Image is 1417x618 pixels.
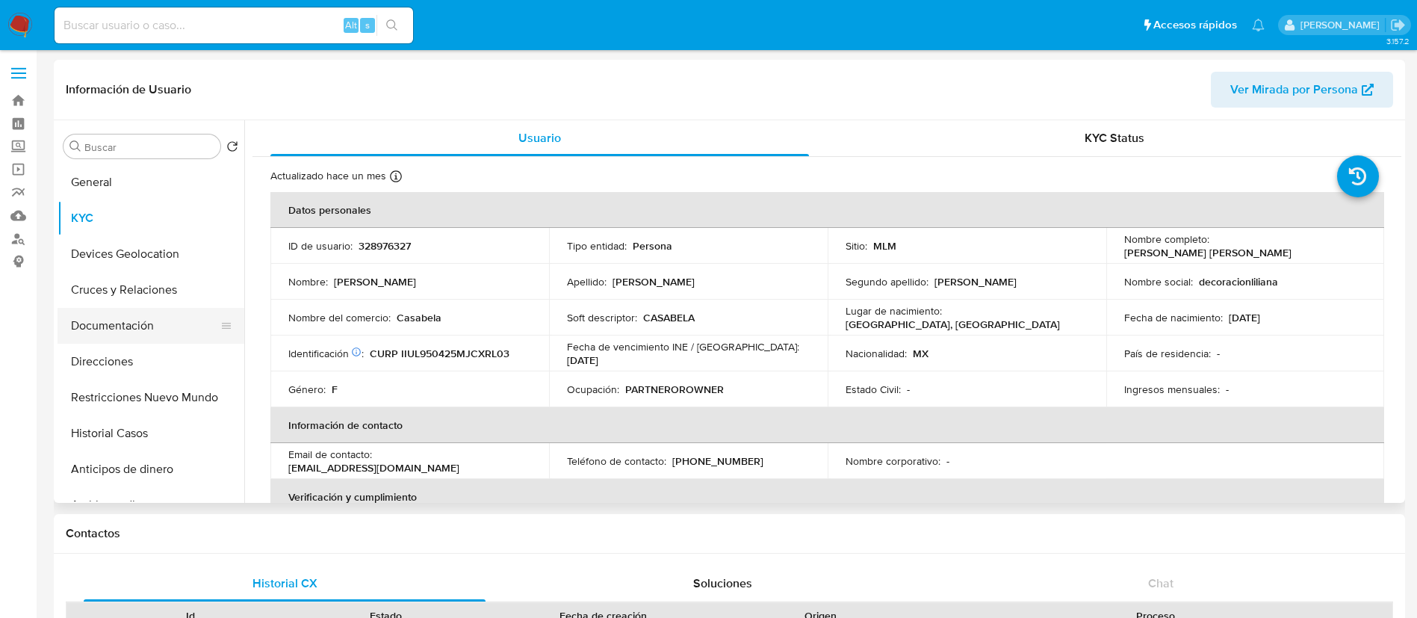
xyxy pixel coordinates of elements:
[288,275,328,288] p: Nombre :
[58,451,244,487] button: Anticipos de dinero
[567,454,666,468] p: Teléfono de contacto :
[55,16,413,35] input: Buscar usuario o caso...
[332,383,338,396] p: F
[1226,383,1229,396] p: -
[288,347,364,360] p: Identificación :
[1199,275,1278,288] p: decoracionliliana
[693,575,752,592] span: Soluciones
[1124,246,1292,259] p: [PERSON_NAME] [PERSON_NAME]
[1229,311,1260,324] p: [DATE]
[58,236,244,272] button: Devices Geolocation
[846,304,942,318] p: Lugar de nacimiento :
[1211,72,1393,108] button: Ver Mirada por Persona
[69,140,81,152] button: Buscar
[226,140,238,157] button: Volver al orden por defecto
[58,380,244,415] button: Restricciones Nuevo Mundo
[66,526,1393,541] h1: Contactos
[58,415,244,451] button: Historial Casos
[873,239,896,253] p: MLM
[672,454,763,468] p: [PHONE_NUMBER]
[288,461,459,475] p: [EMAIL_ADDRESS][DOMAIN_NAME]
[288,448,372,461] p: Email de contacto :
[252,575,317,592] span: Historial CX
[1124,232,1209,246] p: Nombre completo :
[370,347,509,360] p: CURP IIUL950425MJCXRL03
[397,311,441,324] p: Casabela
[1148,575,1173,592] span: Chat
[1153,17,1237,33] span: Accesos rápidos
[846,383,901,396] p: Estado Civil :
[946,454,949,468] p: -
[846,275,928,288] p: Segundo apellido :
[913,347,928,360] p: MX
[270,192,1384,228] th: Datos personales
[1300,18,1385,32] p: alicia.aldreteperez@mercadolibre.com.mx
[1230,72,1358,108] span: Ver Mirada por Persona
[376,15,407,36] button: search-icon
[58,272,244,308] button: Cruces y Relaciones
[643,311,695,324] p: CASABELA
[625,383,724,396] p: PARTNEROROWNER
[1217,347,1220,360] p: -
[270,479,1384,515] th: Verificación y cumplimiento
[84,140,214,154] input: Buscar
[58,344,244,380] button: Direcciones
[567,239,627,253] p: Tipo entidad :
[1252,19,1265,31] a: Notificaciones
[567,340,799,353] p: Fecha de vencimiento INE / [GEOGRAPHIC_DATA] :
[633,239,672,253] p: Persona
[58,200,244,236] button: KYC
[567,383,619,396] p: Ocupación :
[359,239,411,253] p: 328976327
[846,318,1060,331] p: [GEOGRAPHIC_DATA], [GEOGRAPHIC_DATA]
[518,129,561,146] span: Usuario
[288,383,326,396] p: Género :
[613,275,695,288] p: [PERSON_NAME]
[907,383,910,396] p: -
[288,239,353,253] p: ID de usuario :
[1124,275,1193,288] p: Nombre social :
[334,275,416,288] p: [PERSON_NAME]
[365,18,370,32] span: s
[1124,383,1220,396] p: Ingresos mensuales :
[288,311,391,324] p: Nombre del comercio :
[58,164,244,200] button: General
[1124,311,1223,324] p: Fecha de nacimiento :
[846,454,940,468] p: Nombre corporativo :
[270,169,386,183] p: Actualizado hace un mes
[846,239,867,253] p: Sitio :
[567,311,637,324] p: Soft descriptor :
[270,407,1384,443] th: Información de contacto
[345,18,357,32] span: Alt
[567,353,598,367] p: [DATE]
[934,275,1017,288] p: [PERSON_NAME]
[846,347,907,360] p: Nacionalidad :
[58,308,232,344] button: Documentación
[58,487,244,523] button: Archivos adjuntos
[567,275,607,288] p: Apellido :
[1390,17,1406,33] a: Salir
[66,82,191,97] h1: Información de Usuario
[1085,129,1144,146] span: KYC Status
[1124,347,1211,360] p: País de residencia :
